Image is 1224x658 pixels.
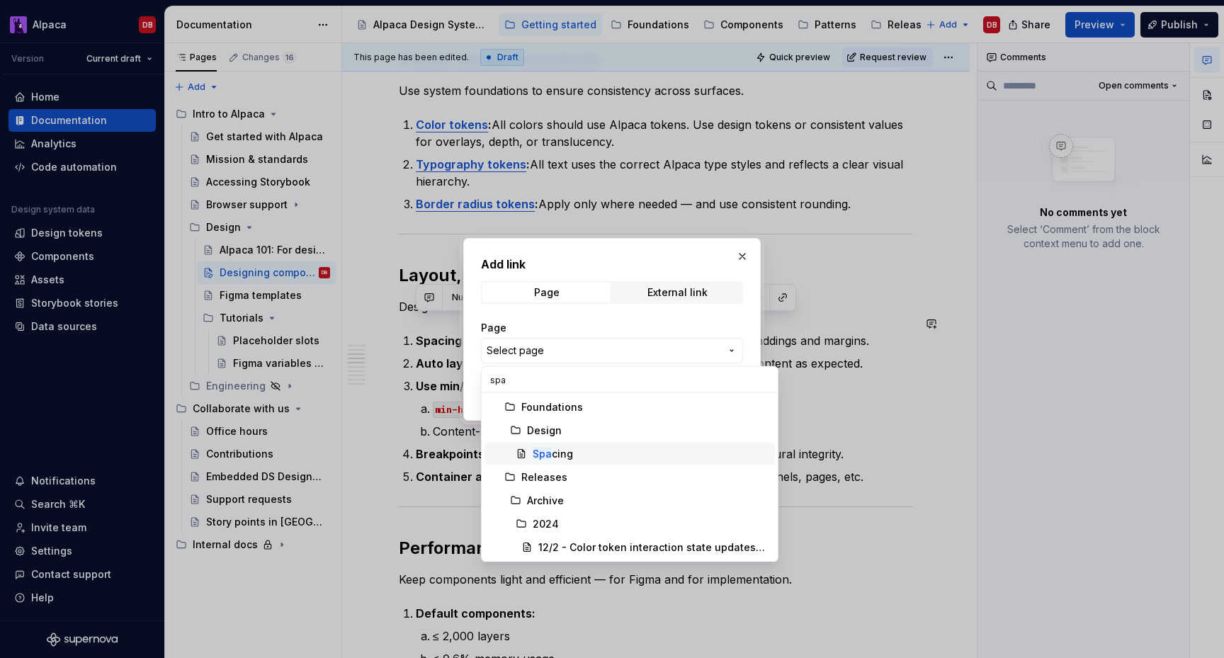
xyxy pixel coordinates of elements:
[527,494,564,508] div: Archive
[521,400,583,414] div: Foundations
[527,424,562,438] div: Design
[533,448,552,460] mark: Spa
[521,470,567,484] div: Releases
[482,393,778,562] div: Search in pages...
[482,367,778,392] input: Search in pages...
[533,517,559,531] div: 2024
[538,540,769,555] div: 12/2 - Color token interaction state updates and cing updates (design only)
[533,447,573,461] div: cing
